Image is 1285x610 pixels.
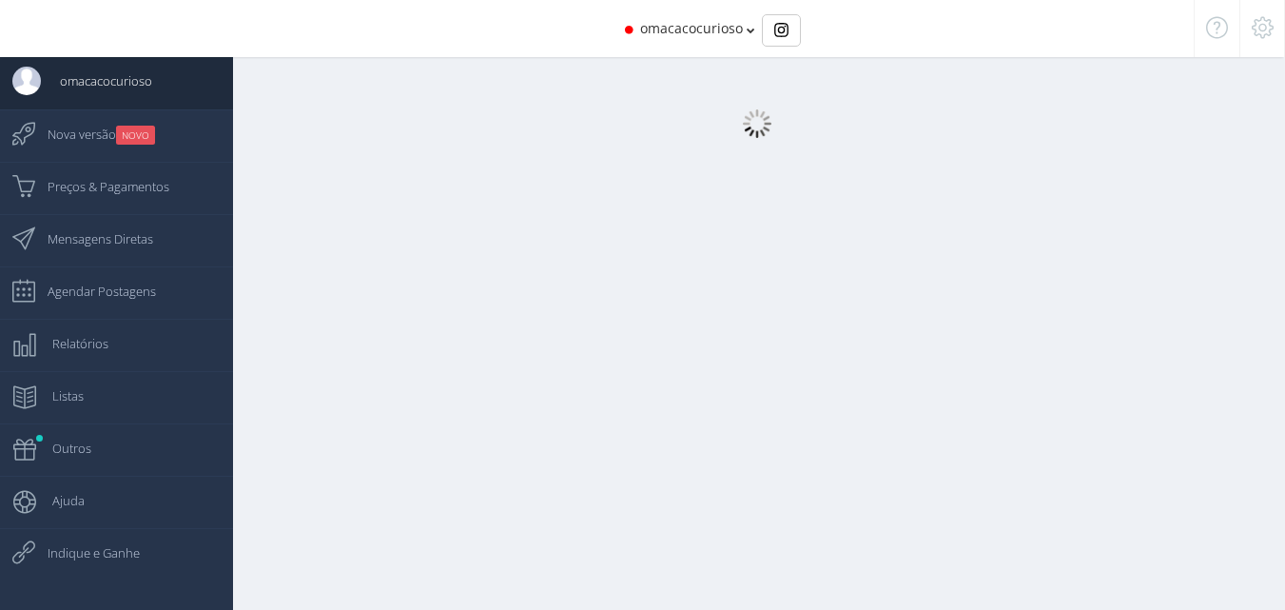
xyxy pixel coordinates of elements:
[29,110,155,158] span: Nova versão
[29,267,156,315] span: Agendar Postagens
[33,424,91,472] span: Outros
[1139,553,1266,600] iframe: Abre um widget para que você possa encontrar mais informações
[33,477,85,524] span: Ajuda
[29,163,169,210] span: Preços & Pagamentos
[33,320,108,367] span: Relatórios
[29,215,153,263] span: Mensagens Diretas
[41,57,152,105] span: omacacocurioso
[29,529,140,577] span: Indique e Ganhe
[774,23,789,37] img: Instagram_simple_icon.svg
[640,19,743,37] span: omacacocurioso
[762,14,801,47] div: Basic example
[33,372,84,420] span: Listas
[743,109,771,138] img: loader.gif
[12,67,41,95] img: User Image
[116,126,155,145] small: NOVO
